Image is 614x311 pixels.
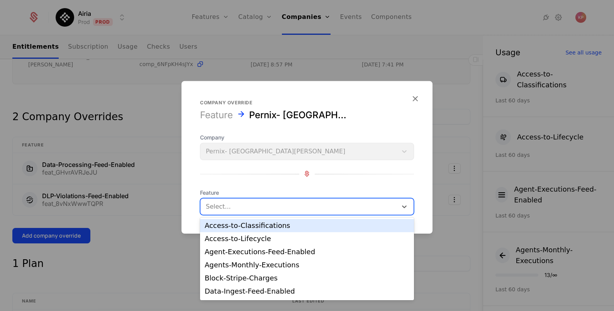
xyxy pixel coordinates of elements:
div: Pernix- St Peters Primary school [249,109,349,121]
span: Company [200,133,414,141]
div: Access-to-Classifications [205,222,409,229]
div: Access-to-Lifecycle [205,235,409,242]
div: Company override [200,99,414,105]
div: Agent-Executions-Feed-Enabled [205,248,409,255]
div: Feature [200,109,233,121]
span: Feature [200,189,414,196]
div: Agents-Monthly-Executions [205,262,409,269]
div: Data-Ingest-Feed-Enabled [205,288,409,295]
div: Block-Stripe-Charges [205,275,409,282]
